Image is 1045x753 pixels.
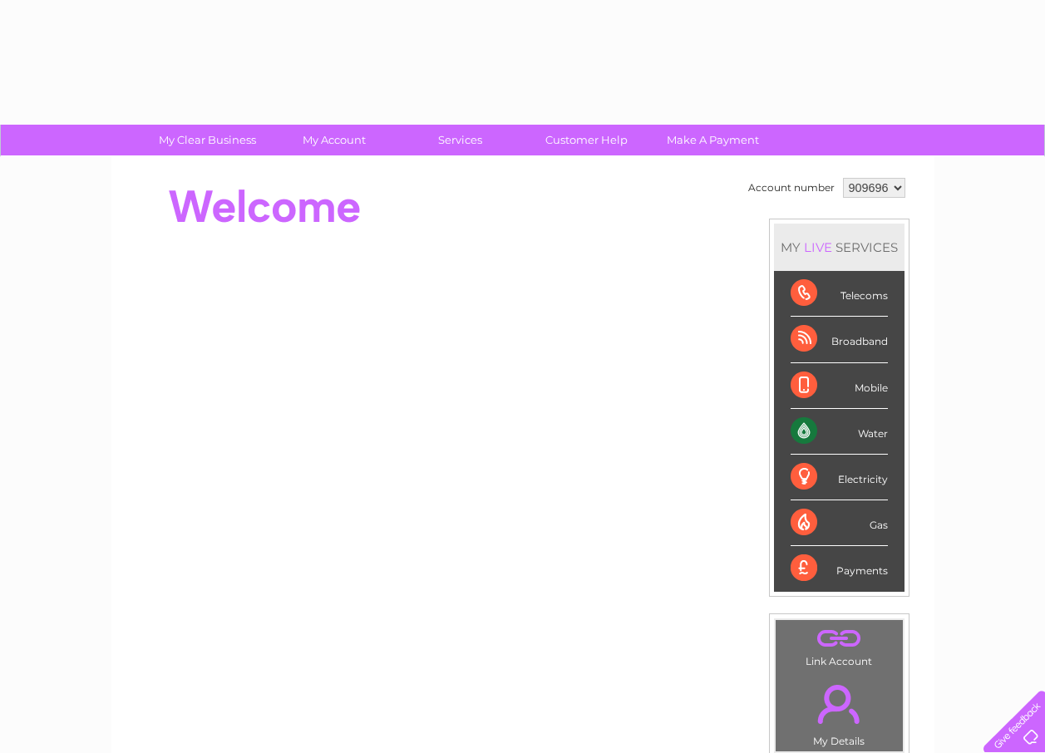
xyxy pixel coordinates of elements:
[791,317,888,362] div: Broadband
[791,455,888,500] div: Electricity
[780,675,899,733] a: .
[801,239,836,255] div: LIVE
[791,546,888,591] div: Payments
[775,671,904,752] td: My Details
[780,624,899,653] a: .
[791,500,888,546] div: Gas
[791,409,888,455] div: Water
[139,125,276,155] a: My Clear Business
[744,174,839,202] td: Account number
[791,363,888,409] div: Mobile
[265,125,402,155] a: My Account
[775,619,904,672] td: Link Account
[392,125,529,155] a: Services
[644,125,781,155] a: Make A Payment
[774,224,905,271] div: MY SERVICES
[791,271,888,317] div: Telecoms
[518,125,655,155] a: Customer Help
